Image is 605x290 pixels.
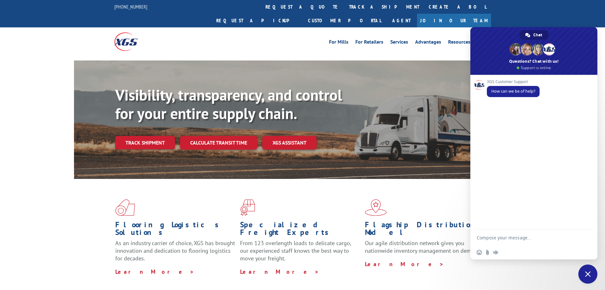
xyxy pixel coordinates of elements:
span: Audio message [493,250,498,255]
span: Send a file [485,250,490,255]
span: As an industry carrier of choice, XGS has brought innovation and dedication to flooring logistics... [115,239,235,262]
a: Customer Portal [303,14,386,27]
a: Request a pickup [212,14,303,27]
h1: Flooring Logistics Solutions [115,221,235,239]
a: XGS ASSISTANT [262,136,317,150]
a: [PHONE_NUMBER] [114,4,147,10]
img: xgs-icon-flagship-distribution-model-red [365,199,387,216]
span: Our agile distribution network gives you nationwide inventory management on demand. [365,239,482,254]
a: Services [390,39,408,46]
h1: Specialized Freight Experts [240,221,360,239]
a: Track shipment [115,136,175,149]
a: Join Our Team [417,14,491,27]
a: Resources [448,39,470,46]
a: Agent [386,14,417,27]
h1: Flagship Distribution Model [365,221,485,239]
p: From 123 overlength loads to delicate cargo, our experienced staff knows the best way to move you... [240,239,360,268]
a: Calculate transit time [180,136,257,150]
a: Advantages [415,39,441,46]
span: XGS Customer Support [487,80,540,84]
img: xgs-icon-total-supply-chain-intelligence-red [115,199,135,216]
a: Chat [520,30,548,40]
span: How can we be of help? [491,88,535,94]
a: Learn More > [115,268,194,275]
a: For Mills [329,39,348,46]
a: Close chat [578,265,597,284]
textarea: Compose your message... [477,230,578,245]
span: Insert an emoji [477,250,482,255]
b: Visibility, transparency, and control for your entire supply chain. [115,85,342,123]
a: Learn More > [365,260,444,268]
a: Learn More > [240,268,319,275]
a: For Retailers [355,39,383,46]
img: xgs-icon-focused-on-flooring-red [240,199,255,216]
span: Chat [533,30,542,40]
